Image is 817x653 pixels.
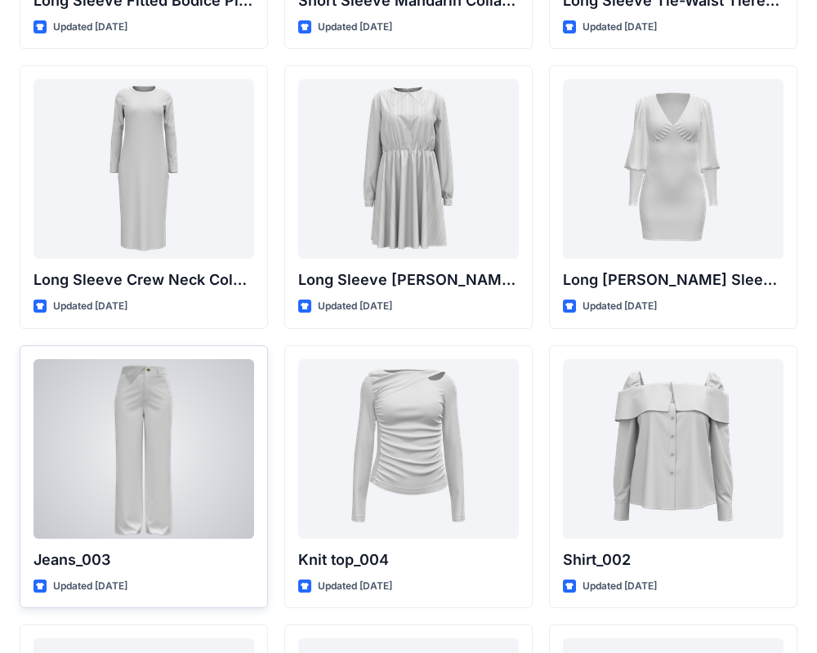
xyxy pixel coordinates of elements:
p: Long Sleeve Crew Neck Column Dress [33,269,254,291]
a: Long Sleeve Crew Neck Column Dress [33,79,254,259]
p: Knit top_004 [298,549,519,571]
a: Long Sleeve Peter Pan Collar Gathered Waist Dress [298,79,519,259]
p: Updated [DATE] [583,578,657,595]
a: Long Bishop Sleeve Ruched Mini Dress [563,79,784,259]
a: Jeans_003 [33,359,254,539]
a: Knit top_004 [298,359,519,539]
p: Shirt_002 [563,549,784,571]
p: Updated [DATE] [53,298,127,315]
p: Jeans_003 [33,549,254,571]
p: Long [PERSON_NAME] Sleeve Ruched Mini Dress [563,269,784,291]
p: Updated [DATE] [318,19,392,36]
p: Updated [DATE] [583,298,657,315]
p: Updated [DATE] [318,578,392,595]
a: Shirt_002 [563,359,784,539]
p: Updated [DATE] [318,298,392,315]
p: Long Sleeve [PERSON_NAME] Collar Gathered Waist Dress [298,269,519,291]
p: Updated [DATE] [53,578,127,595]
p: Updated [DATE] [583,19,657,36]
p: Updated [DATE] [53,19,127,36]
